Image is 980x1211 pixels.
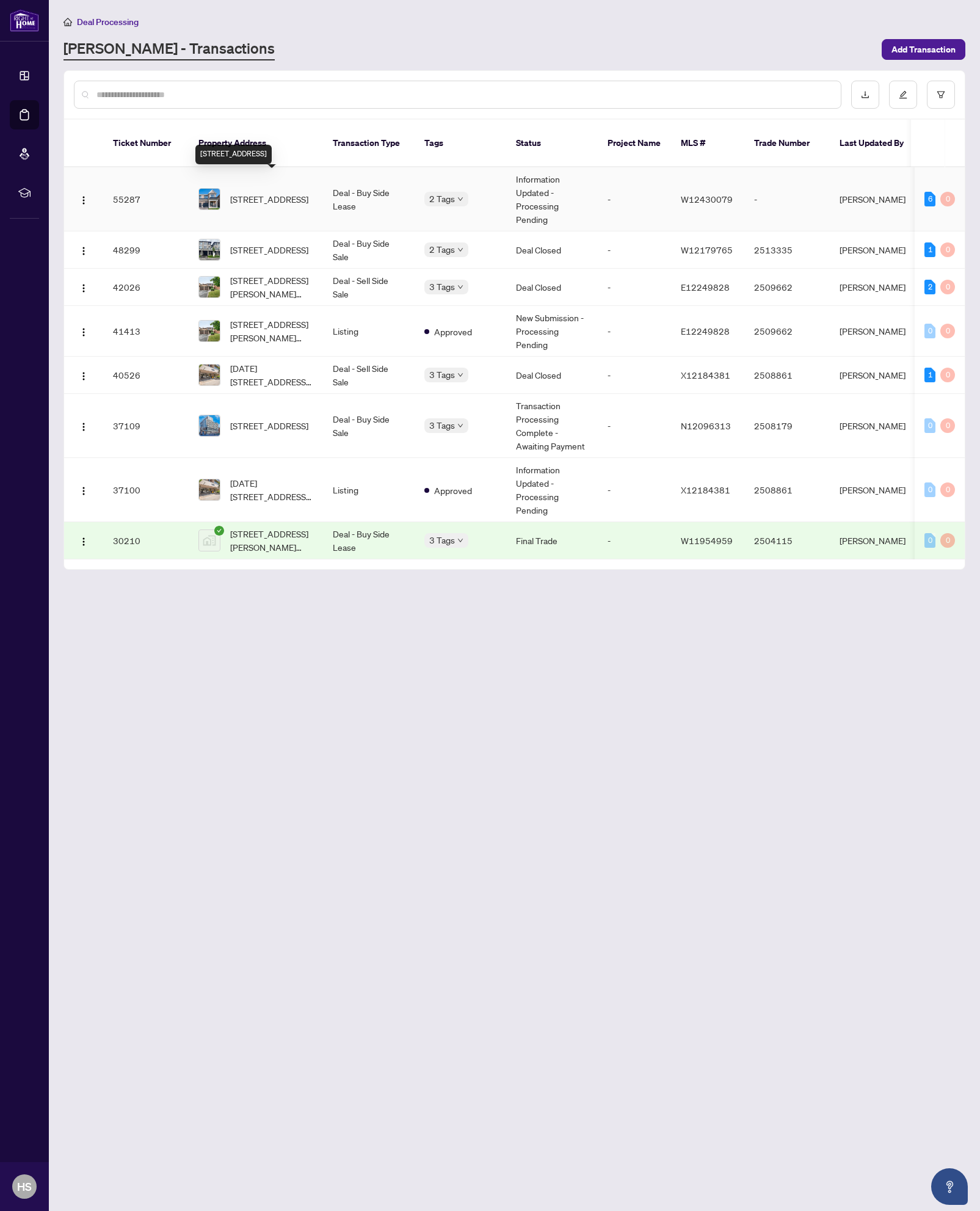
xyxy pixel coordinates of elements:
[103,522,189,559] td: 30210
[429,368,455,382] span: 3 Tags
[74,365,93,385] button: Logo
[10,9,39,32] img: logo
[937,90,945,99] span: filter
[940,192,955,206] div: 0
[744,394,830,458] td: 2508179
[744,231,830,269] td: 2513335
[891,40,956,59] span: Add Transaction
[681,369,730,380] span: X12184381
[323,394,415,458] td: Deal - Buy Side Sale
[506,394,598,458] td: Transaction Processing Complete - Awaiting Payment
[681,420,731,431] span: N12096313
[830,120,921,167] th: Last Updated By
[429,280,455,294] span: 3 Tags
[103,120,189,167] th: Ticket Number
[506,458,598,522] td: Information Updated - Processing Pending
[598,306,671,357] td: -
[506,269,598,306] td: Deal Closed
[199,277,220,297] img: thumbnail-img
[744,167,830,231] td: -
[927,81,955,109] button: filter
[924,418,935,433] div: 0
[323,120,415,167] th: Transaction Type
[830,269,921,306] td: [PERSON_NAME]
[230,192,308,206] span: [STREET_ADDRESS]
[195,145,272,164] div: [STREET_ADDRESS]
[77,16,139,27] span: Deal Processing
[830,357,921,394] td: [PERSON_NAME]
[830,394,921,458] td: [PERSON_NAME]
[457,537,463,544] span: down
[415,120,506,167] th: Tags
[671,120,744,167] th: MLS #
[598,120,671,167] th: Project Name
[103,458,189,522] td: 37100
[940,324,955,338] div: 0
[79,327,89,337] img: Logo
[506,522,598,559] td: Final Trade
[323,167,415,231] td: Deal - Buy Side Lease
[103,269,189,306] td: 42026
[199,415,220,436] img: thumbnail-img
[506,357,598,394] td: Deal Closed
[429,418,455,432] span: 3 Tags
[230,476,313,503] span: [DATE][STREET_ADDRESS][DATE][PERSON_NAME]
[457,247,463,253] span: down
[506,231,598,269] td: Deal Closed
[79,371,89,381] img: Logo
[434,325,472,338] span: Approved
[830,522,921,559] td: [PERSON_NAME]
[74,189,93,209] button: Logo
[74,277,93,297] button: Logo
[744,522,830,559] td: 2504115
[64,18,72,26] span: home
[199,530,220,551] img: thumbnail-img
[889,81,917,109] button: edit
[429,192,455,206] span: 2 Tags
[744,357,830,394] td: 2508861
[323,458,415,522] td: Listing
[79,283,89,293] img: Logo
[861,90,869,99] span: download
[830,167,921,231] td: [PERSON_NAME]
[598,269,671,306] td: -
[457,423,463,429] span: down
[830,306,921,357] td: [PERSON_NAME]
[199,189,220,209] img: thumbnail-img
[429,242,455,256] span: 2 Tags
[74,531,93,550] button: Logo
[598,394,671,458] td: -
[230,318,313,344] span: [STREET_ADDRESS][PERSON_NAME][PERSON_NAME]
[230,274,313,300] span: [STREET_ADDRESS][PERSON_NAME][PERSON_NAME]
[598,167,671,231] td: -
[74,321,93,341] button: Logo
[924,482,935,497] div: 0
[214,526,224,536] span: check-circle
[598,522,671,559] td: -
[323,357,415,394] td: Deal - Sell Side Sale
[506,306,598,357] td: New Submission - Processing Pending
[882,39,965,60] button: Add Transaction
[457,284,463,290] span: down
[230,362,313,388] span: [DATE][STREET_ADDRESS][DATE][PERSON_NAME]
[457,196,463,202] span: down
[598,231,671,269] td: -
[830,458,921,522] td: [PERSON_NAME]
[940,280,955,294] div: 0
[899,90,907,99] span: edit
[681,244,733,255] span: W12179765
[924,368,935,382] div: 1
[323,306,415,357] td: Listing
[924,242,935,257] div: 1
[506,167,598,231] td: Information Updated - Processing Pending
[940,482,955,497] div: 0
[79,195,89,205] img: Logo
[924,280,935,294] div: 2
[103,357,189,394] td: 40526
[103,167,189,231] td: 55287
[940,418,955,433] div: 0
[230,419,308,432] span: [STREET_ADDRESS]
[74,480,93,500] button: Logo
[199,321,220,341] img: thumbnail-img
[924,533,935,548] div: 0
